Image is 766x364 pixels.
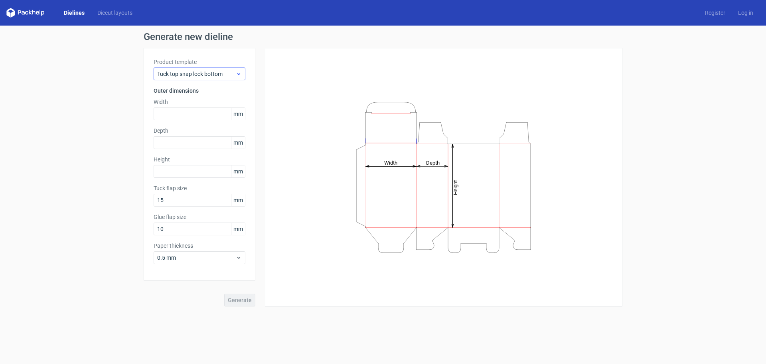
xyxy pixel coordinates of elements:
a: Log in [732,9,760,17]
span: 0.5 mm [157,254,236,262]
tspan: Width [384,159,397,165]
a: Register [699,9,732,17]
tspan: Depth [426,159,440,165]
label: Glue flap size [154,213,245,221]
a: Dielines [57,9,91,17]
span: mm [231,223,245,235]
label: Paper thickness [154,242,245,250]
label: Width [154,98,245,106]
label: Tuck flap size [154,184,245,192]
span: mm [231,137,245,149]
h1: Generate new dieline [144,32,622,42]
tspan: Height [452,180,458,195]
span: mm [231,108,245,120]
h3: Outer dimensions [154,87,245,95]
label: Height [154,155,245,163]
span: mm [231,194,245,206]
a: Diecut layouts [91,9,139,17]
span: Tuck top snap lock bottom [157,70,236,78]
label: Depth [154,127,245,135]
span: mm [231,165,245,177]
label: Product template [154,58,245,66]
